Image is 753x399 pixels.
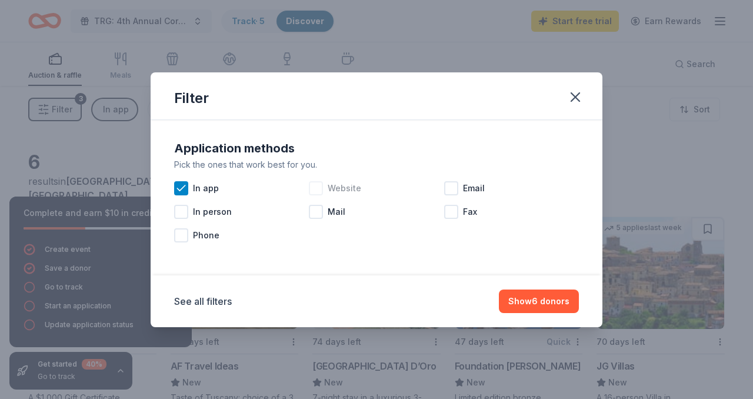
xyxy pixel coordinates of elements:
[193,205,232,219] span: In person
[328,205,345,219] span: Mail
[174,89,209,108] div: Filter
[463,205,477,219] span: Fax
[463,181,485,195] span: Email
[328,181,361,195] span: Website
[174,294,232,308] button: See all filters
[193,181,219,195] span: In app
[174,139,579,158] div: Application methods
[193,228,219,242] span: Phone
[174,158,579,172] div: Pick the ones that work best for you.
[499,290,579,313] button: Show6 donors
